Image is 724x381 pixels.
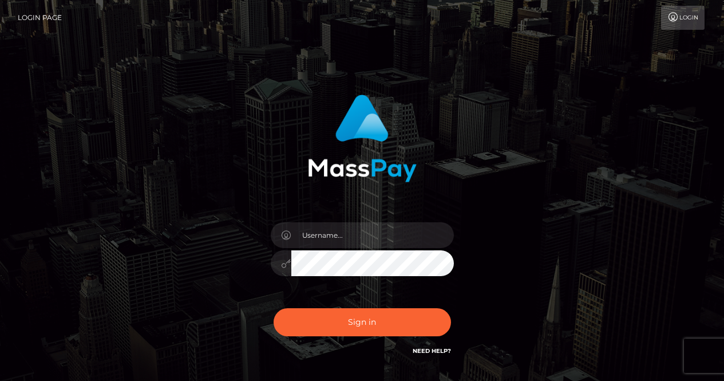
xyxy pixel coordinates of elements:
img: MassPay Login [308,95,417,182]
a: Need Help? [413,347,451,355]
input: Username... [291,222,454,248]
button: Sign in [274,308,451,336]
a: Login Page [18,6,62,30]
a: Login [661,6,705,30]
